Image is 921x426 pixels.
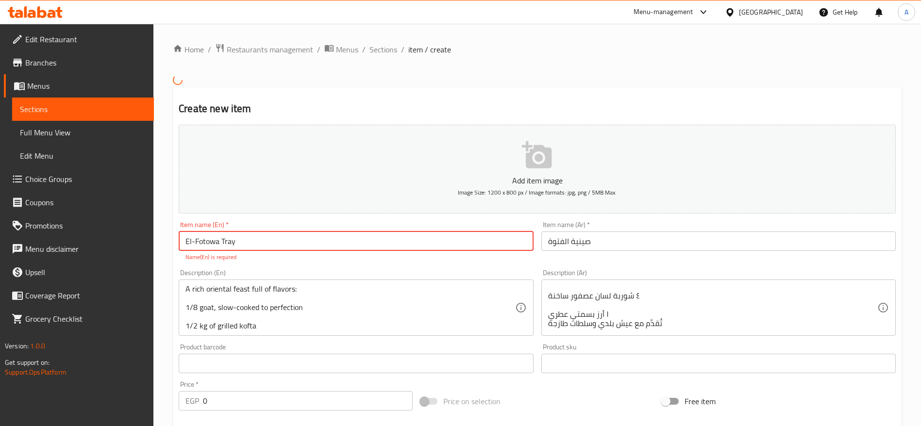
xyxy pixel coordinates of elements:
[179,354,533,373] input: Please enter product barcode
[185,395,199,407] p: EGP
[12,144,154,167] a: Edit Menu
[25,290,146,301] span: Coverage Report
[203,391,413,410] input: Please enter price
[369,44,397,55] a: Sections
[227,44,313,55] span: Restaurants management
[458,187,617,198] span: Image Size: 1200 x 800 px / Image formats: jpg, png / 5MB Max.
[179,231,533,251] input: Enter name En
[25,173,146,185] span: Choice Groups
[25,197,146,208] span: Coupons
[30,340,45,352] span: 1.0.0
[739,7,803,17] div: [GEOGRAPHIC_DATA]
[401,44,404,55] li: /
[4,307,154,330] a: Grocery Checklist
[4,261,154,284] a: Upsell
[5,340,29,352] span: Version:
[215,43,313,56] a: Restaurants management
[362,44,366,55] li: /
[4,191,154,214] a: Coupons
[25,266,146,278] span: Upsell
[173,44,204,55] a: Home
[25,220,146,231] span: Promotions
[4,284,154,307] a: Coverage Report
[179,125,896,213] button: Add item imageImage Size: 1200 x 800 px / Image formats: jpg, png / 5MB Max.
[12,121,154,144] a: Full Menu View
[25,33,146,45] span: Edit Restaurant
[185,284,515,330] textarea: A rich oriental feast full of flavors: 1/8 goat, slow-cooked to perfection 1/2 kg of grilled koft...
[904,7,908,17] span: A
[4,237,154,261] a: Menu disclaimer
[4,28,154,51] a: Edit Restaurant
[443,395,501,407] span: Price on selection
[5,356,50,369] span: Get support on:
[541,231,896,251] input: Enter name Ar
[4,167,154,191] a: Choice Groups
[173,43,902,56] nav: breadcrumb
[194,175,881,186] p: Add item image
[324,43,358,56] a: Menus
[25,313,146,325] span: Grocery Checklist
[25,57,146,68] span: Branches
[20,150,146,162] span: Edit Menu
[408,44,451,55] span: item / create
[20,103,146,115] span: Sections
[541,354,896,373] input: Please enter product sku
[185,253,526,262] p: Name(En) is required
[27,80,146,92] span: Menus
[4,74,154,98] a: Menus
[317,44,320,55] li: /
[548,284,877,330] textarea: [PERSON_NAME] الأصيلة: ثُمن [PERSON_NAME] على أصوله نصف كيلو كفتة مشوية نصف كيلو ممبار محشي نصف ك...
[4,214,154,237] a: Promotions
[5,366,67,378] a: Support.OpsPlatform
[685,395,716,407] span: Free item
[12,98,154,121] a: Sections
[4,51,154,74] a: Branches
[179,101,896,116] h2: Create new item
[208,44,211,55] li: /
[20,127,146,138] span: Full Menu View
[336,44,358,55] span: Menus
[25,243,146,255] span: Menu disclaimer
[634,6,693,18] div: Menu-management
